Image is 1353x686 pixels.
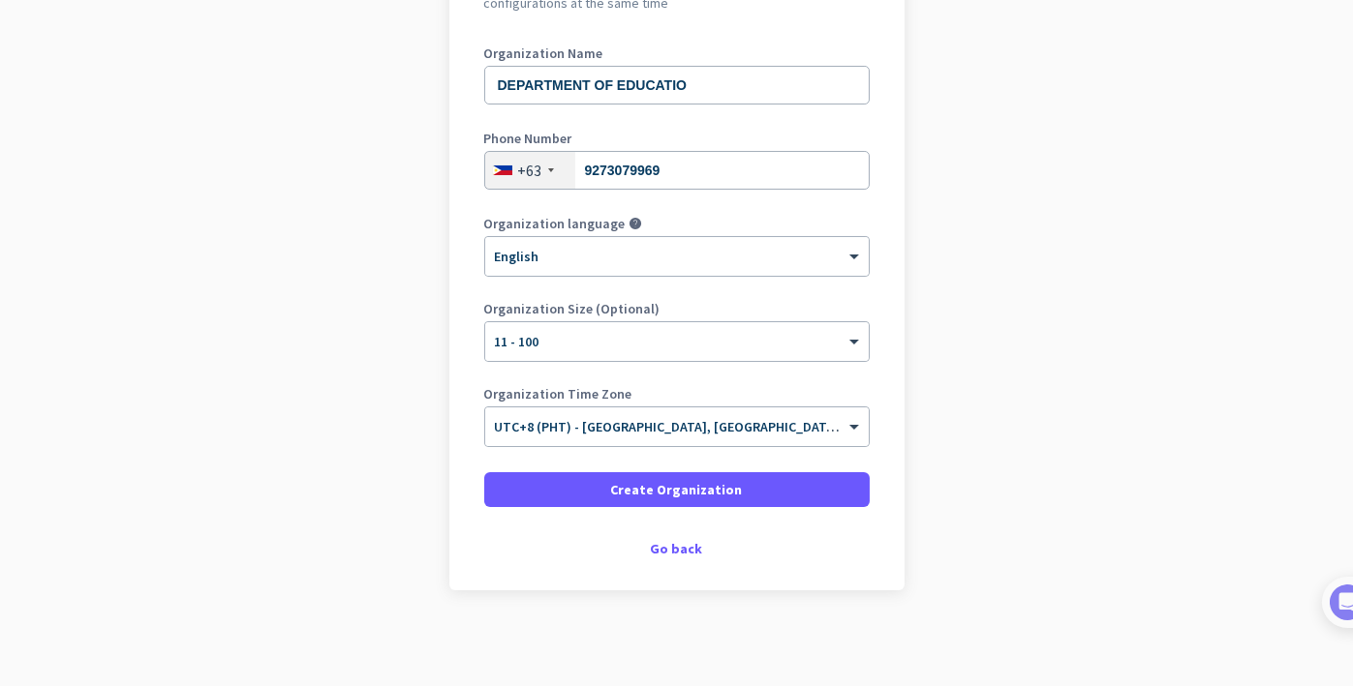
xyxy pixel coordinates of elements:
[484,66,870,104] input: What is the name of your organization?
[484,151,870,190] input: 2 3234 5678
[484,132,870,145] label: Phone Number
[484,46,870,60] label: Organization Name
[484,302,870,315] label: Organization Size (Optional)
[484,387,870,401] label: Organization Time Zone
[630,217,643,230] i: help
[518,161,542,180] div: +63
[484,542,870,555] div: Go back
[611,480,743,499] span: Create Organization
[484,472,870,507] button: Create Organization
[484,217,626,230] label: Organization language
